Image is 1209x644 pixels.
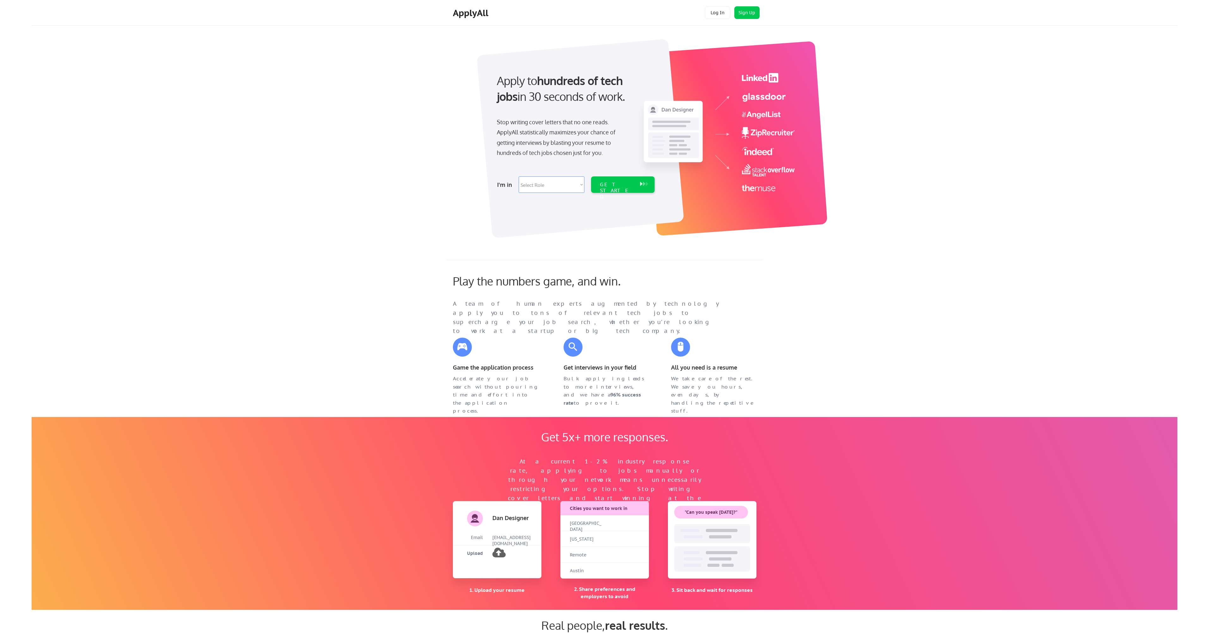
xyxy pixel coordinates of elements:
div: Upload [453,550,483,557]
div: Get interviews in your field [564,363,649,372]
div: All you need is a resume [671,363,756,372]
strong: real results [605,618,665,632]
button: Log In [705,6,730,19]
div: Email [453,535,483,541]
div: Bulk applying leads to more interviews, and we have a to prove it. [564,375,649,407]
button: Sign Up [734,6,760,19]
div: A team of human experts augmented by technology apply you to tons of relevant tech jobs to superc... [453,299,731,336]
div: Austin [570,568,601,574]
div: Get 5x+ more responses. [535,430,674,444]
div: We take care of the rest. We save you hours, even days, by handling the repetitive stuff. [671,375,756,415]
div: 3. Sit back and wait for responses [668,586,756,593]
div: Remote [570,552,601,558]
div: I'm in [497,180,515,190]
strong: hundreds of tech jobs [497,73,626,103]
strong: 96% success rate [564,391,642,406]
div: Dan Designer [492,515,534,521]
div: 1. Upload your resume [453,586,541,593]
div: Cities you want to work in [570,506,640,512]
div: GET STARTED [600,181,634,200]
div: [US_STATE] [570,536,601,543]
div: At a current 1-2% industry response rate, applying to jobs manually or through your network means... [507,457,703,512]
div: Game the application process [453,363,538,372]
div: 2. Share preferences and employers to avoid [560,586,649,600]
div: Stop writing cover letters that no one reads. ApplyAll statistically maximizes your chance of get... [497,117,627,158]
div: [GEOGRAPHIC_DATA] [570,520,601,533]
div: Apply to in 30 seconds of work. [497,73,652,105]
div: "Can you speak [DATE]?" [674,509,748,516]
div: Accelerate your job search without pouring time and effort into the application process. [453,375,538,415]
div: Real people, . [453,618,756,632]
div: [EMAIL_ADDRESS][DOMAIN_NAME] [492,535,535,547]
div: ApplyAll [453,8,490,18]
div: Play the numbers game, and win. [453,274,649,288]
